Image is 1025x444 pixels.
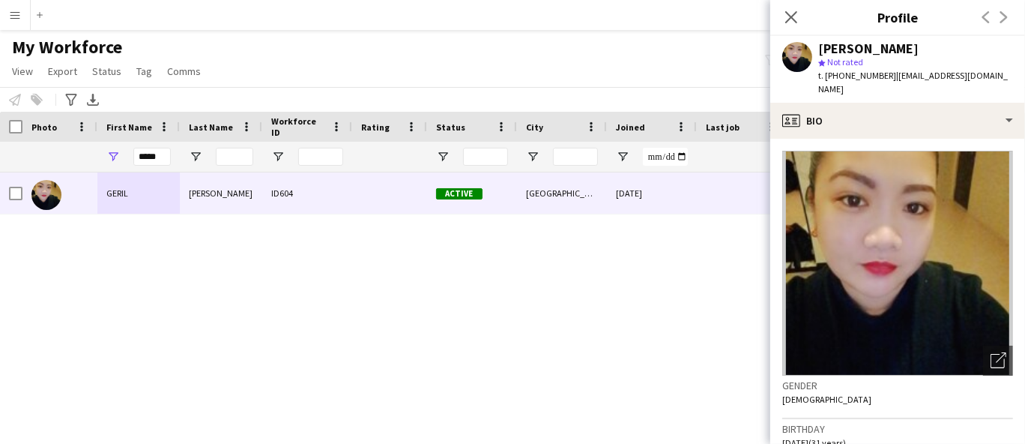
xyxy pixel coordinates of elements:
[517,172,607,214] div: [GEOGRAPHIC_DATA]
[782,394,871,405] span: [DEMOGRAPHIC_DATA]
[782,422,1013,436] h3: Birthday
[6,61,39,81] a: View
[782,151,1013,376] img: Crew avatar or photo
[361,121,390,133] span: Rating
[983,346,1013,376] div: Open photos pop-in
[271,150,285,163] button: Open Filter Menu
[62,91,80,109] app-action-btn: Advanced filters
[643,148,688,166] input: Joined Filter Input
[436,121,465,133] span: Status
[86,61,127,81] a: Status
[607,172,697,214] div: [DATE]
[42,61,83,81] a: Export
[770,7,1025,27] h3: Profile
[97,172,180,214] div: GERIL
[827,56,863,67] span: Not rated
[130,61,158,81] a: Tag
[436,188,483,199] span: Active
[818,70,1008,94] span: | [EMAIL_ADDRESS][DOMAIN_NAME]
[818,70,896,81] span: t. [PHONE_NUMBER]
[84,91,102,109] app-action-btn: Export XLSX
[92,64,121,78] span: Status
[782,379,1013,392] h3: Gender
[106,150,120,163] button: Open Filter Menu
[436,150,450,163] button: Open Filter Menu
[271,115,325,138] span: Workforce ID
[262,172,352,214] div: ID604
[31,180,61,210] img: GERIL CORONEL
[189,150,202,163] button: Open Filter Menu
[553,148,598,166] input: City Filter Input
[31,121,57,133] span: Photo
[770,103,1025,139] div: Bio
[106,121,152,133] span: First Name
[161,61,207,81] a: Comms
[298,148,343,166] input: Workforce ID Filter Input
[616,121,645,133] span: Joined
[818,42,919,55] div: [PERSON_NAME]
[463,148,508,166] input: Status Filter Input
[180,172,262,214] div: [PERSON_NAME]
[616,150,629,163] button: Open Filter Menu
[136,64,152,78] span: Tag
[12,64,33,78] span: View
[133,148,171,166] input: First Name Filter Input
[12,36,122,58] span: My Workforce
[48,64,77,78] span: Export
[526,150,539,163] button: Open Filter Menu
[216,148,253,166] input: Last Name Filter Input
[526,121,543,133] span: City
[167,64,201,78] span: Comms
[189,121,233,133] span: Last Name
[706,121,740,133] span: Last job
